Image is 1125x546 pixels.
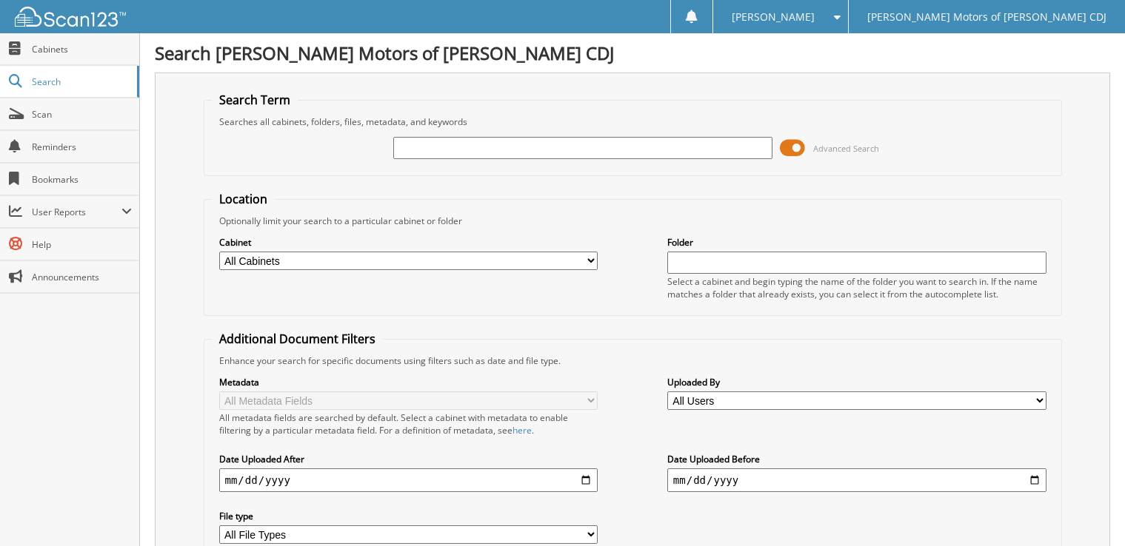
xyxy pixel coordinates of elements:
[667,376,1046,388] label: Uploaded By
[32,75,130,88] span: Search
[667,236,1046,249] label: Folder
[513,424,532,437] a: here
[32,141,132,153] span: Reminders
[15,7,126,27] img: scan123-logo-white.svg
[32,43,132,55] span: Cabinets
[212,215,1054,227] div: Optionally limit your search to a particular cabinet or folder
[32,173,132,186] span: Bookmarks
[212,191,275,207] legend: Location
[212,92,298,108] legend: Search Term
[219,468,598,492] input: start
[212,115,1054,128] div: Searches all cabinets, folders, files, metadata, and keywords
[813,143,879,154] span: Advanced Search
[732,13,815,21] span: [PERSON_NAME]
[155,41,1110,65] h1: Search [PERSON_NAME] Motors of [PERSON_NAME] CDJ
[212,331,383,347] legend: Additional Document Filters
[212,354,1054,367] div: Enhance your search for specific documents using filters such as date and file type.
[667,468,1046,492] input: end
[32,238,132,251] span: Help
[667,453,1046,465] label: Date Uploaded Before
[219,453,598,465] label: Date Uploaded After
[219,411,598,437] div: All metadata fields are searched by default. Select a cabinet with metadata to enable filtering b...
[219,236,598,249] label: Cabinet
[867,13,1106,21] span: [PERSON_NAME] Motors of [PERSON_NAME] CDJ
[219,376,598,388] label: Metadata
[32,206,121,218] span: User Reports
[32,108,132,121] span: Scan
[32,271,132,283] span: Announcements
[219,510,598,522] label: File type
[667,275,1046,300] div: Select a cabinet and begin typing the name of the folder you want to search in. If the name match...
